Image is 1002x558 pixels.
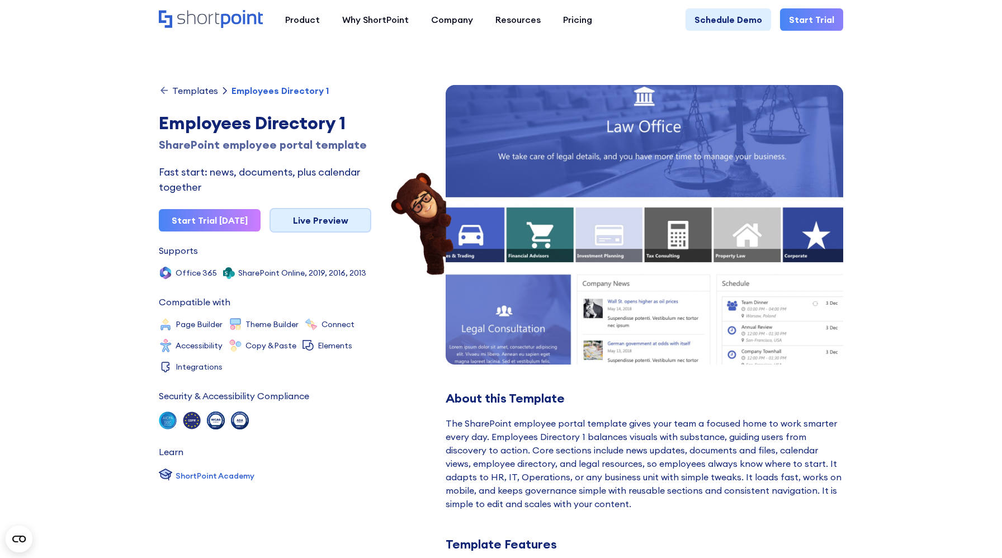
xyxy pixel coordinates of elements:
[172,86,218,95] div: Templates
[159,447,183,456] div: Learn
[686,8,771,31] a: Schedule Demo
[420,8,484,31] a: Company
[159,110,371,136] div: Employees Directory 1
[285,13,320,26] div: Product
[274,8,331,31] a: Product
[270,208,371,233] a: Live Preview
[176,320,223,328] div: Page Builder
[431,13,473,26] div: Company
[159,246,198,255] div: Supports
[801,428,1002,558] iframe: Chat Widget
[484,8,552,31] a: Resources
[159,136,371,153] div: SharePoint employee portal template
[159,10,263,29] a: Home
[446,417,843,510] div: The SharePoint employee portal template gives your team a focused home to work smarter every day....
[159,412,177,429] img: soc 2
[6,526,32,552] button: Open CMP widget
[318,342,352,349] div: Elements
[342,13,409,26] div: Why ShortPoint
[446,391,843,405] div: About this Template
[238,269,366,277] div: SharePoint Online, 2019, 2016, 2013
[176,269,217,277] div: Office 365
[563,13,592,26] div: Pricing
[176,363,223,371] div: Integrations
[552,8,603,31] a: Pricing
[159,209,261,231] a: Start Trial [DATE]
[245,342,296,349] div: Copy &Paste
[159,467,254,484] a: ShortPoint Academy
[176,470,254,482] div: ShortPoint Academy
[176,342,223,349] div: Accessibility
[322,320,355,328] div: Connect
[245,320,299,328] div: Theme Builder
[159,297,230,306] div: Compatible with
[495,13,541,26] div: Resources
[231,86,329,95] div: Employees Directory 1
[159,85,218,96] a: Templates
[331,8,420,31] a: Why ShortPoint
[159,164,371,195] div: Fast start: news, documents, plus calendar together
[780,8,843,31] a: Start Trial
[159,391,309,400] div: Security & Accessibility Compliance
[446,537,843,551] div: Template Features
